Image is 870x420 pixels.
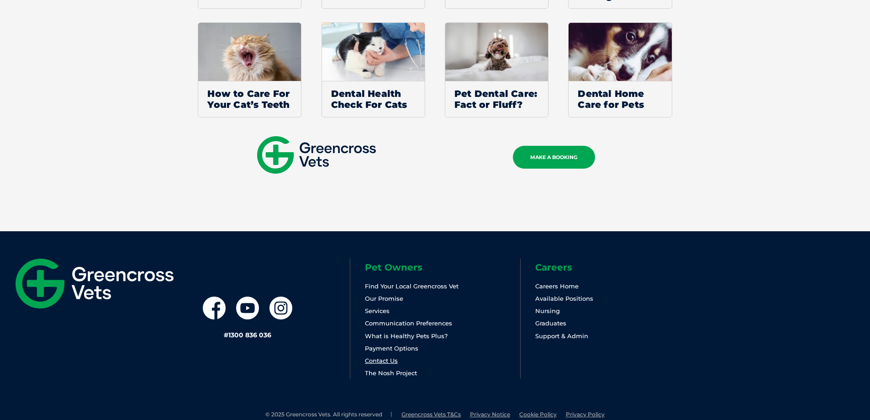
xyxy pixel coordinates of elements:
[198,81,301,117] span: How to Care For Your Cat’s Teeth
[224,331,271,339] a: #1300 836 036
[365,263,520,272] h6: Pet Owners
[365,369,417,377] a: The Nosh Project
[365,307,390,314] a: Services
[365,282,459,290] a: Find Your Local Greencross Vet
[568,22,672,117] a: Dental Home Care for Pets
[566,411,605,418] a: Privacy Policy
[535,282,579,290] a: Careers Home
[365,319,452,327] a: Communication Preferences
[322,81,425,117] span: Dental Health Check For Cats
[401,411,461,418] a: Greencross Vets T&Cs
[365,357,398,364] a: Contact Us
[535,319,566,327] a: Graduates
[224,331,228,339] span: #
[445,23,548,81] img: Brown oodle dog smiling on a bed
[513,146,595,169] a: MAKE A BOOKING
[445,81,548,117] span: Pet Dental Care: Fact or Fluff?
[535,307,560,314] a: Nursing
[322,22,425,117] a: Dental Health Check For Cats
[445,22,548,117] a: Pet Dental Care: Fact or Fluff?
[535,332,588,340] a: Support & Admin
[519,411,557,418] a: Cookie Policy
[365,345,418,352] a: Payment Options
[257,136,376,174] img: gxv-logo-mobile.svg
[569,81,671,117] span: Dental Home Care for Pets
[365,295,403,302] a: Our Promise
[470,411,510,418] a: Privacy Notice
[265,411,392,419] li: © 2025 Greencross Vets. All rights reserved
[365,332,448,340] a: What is Healthy Pets Plus?
[198,22,301,117] a: How to Care For Your Cat’s Teeth
[535,295,593,302] a: Available Positions
[535,263,691,272] h6: Careers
